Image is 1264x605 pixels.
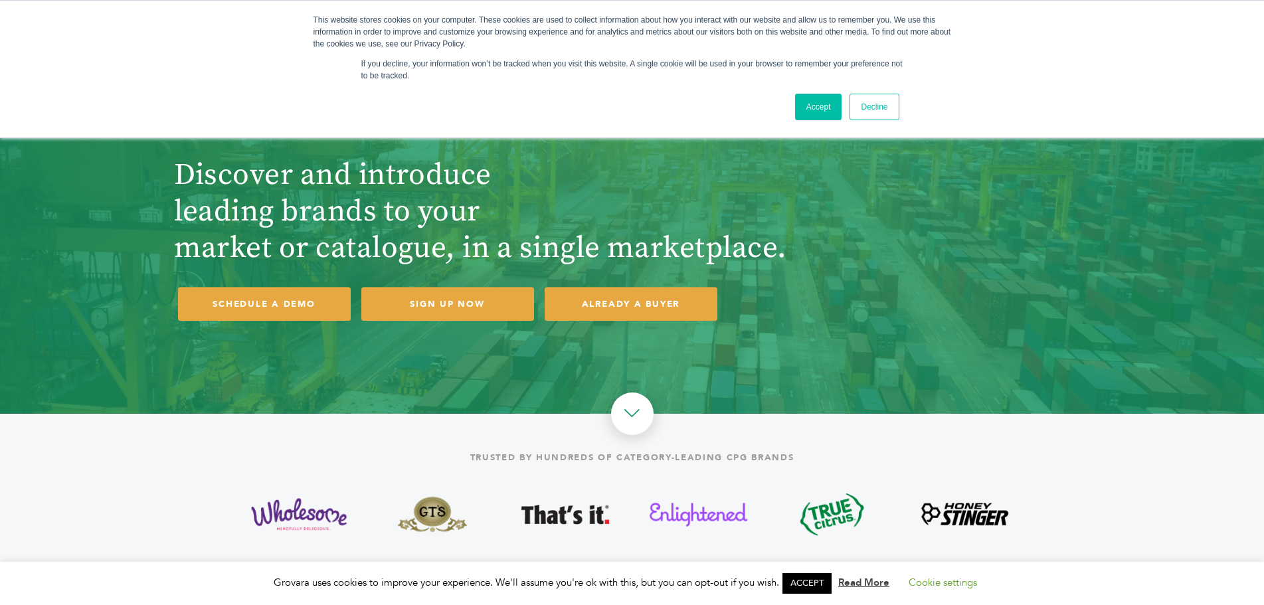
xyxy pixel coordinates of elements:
a: SCHEDULE A DEMO [178,287,351,321]
a: Cookie settings [909,576,977,589]
h1: Discover and introduce leading brands to your market or catalogue, in a single marketplace. [174,157,858,267]
a: Accept [795,94,842,120]
a: ACCEPT [782,573,832,594]
a: SIGN UP NOW [361,287,534,321]
div: This website stores cookies on your computer. These cookies are used to collect information about... [314,14,951,50]
a: Read More [838,576,889,589]
span: Grovara uses cookies to improve your experience. We'll assume you're ok with this, but you can op... [274,576,990,589]
a: Decline [850,94,899,120]
div: Trusted by hundreds of category-leading CPG brands [167,446,1097,470]
a: ALREADY A BUYER [545,287,717,321]
p: If you decline, your information won’t be tracked when you visit this website. A single cookie wi... [361,58,903,82]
